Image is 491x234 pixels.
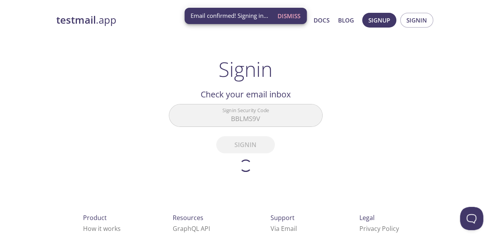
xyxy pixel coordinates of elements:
button: Signup [362,13,396,28]
h2: Check your email inbox [169,88,323,101]
span: Dismiss [278,11,300,21]
a: Via Email [271,224,297,233]
span: Product [83,213,107,222]
a: Blog [338,15,354,25]
span: Resources [173,213,203,222]
span: Email confirmed! Signing in... [191,12,268,20]
span: Legal [359,213,375,222]
iframe: Help Scout Beacon - Open [460,207,483,230]
span: Support [271,213,295,222]
strong: testmail [56,13,96,27]
a: How it works [83,224,121,233]
a: testmail.app [56,14,239,27]
span: Signin [406,15,427,25]
h1: Signin [219,57,272,81]
a: Docs [314,15,330,25]
button: Signin [400,13,433,28]
span: Signup [368,15,390,25]
a: GraphQL API [173,224,210,233]
a: Privacy Policy [359,224,399,233]
button: Dismiss [274,9,304,23]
